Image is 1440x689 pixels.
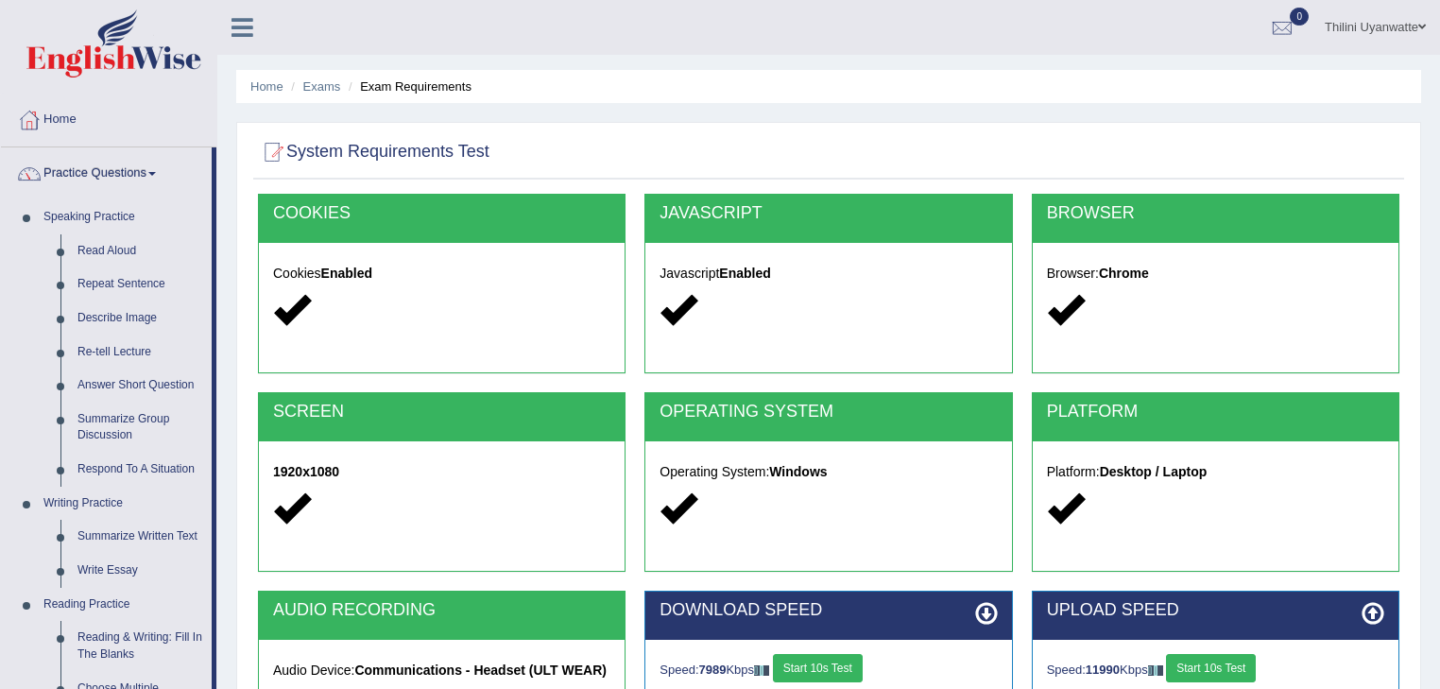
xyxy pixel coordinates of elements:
[321,266,372,281] strong: Enabled
[719,266,770,281] strong: Enabled
[69,453,212,487] a: Respond To A Situation
[273,403,610,422] h2: SCREEN
[1099,266,1149,281] strong: Chrome
[1047,204,1384,223] h2: BROWSER
[1086,663,1120,677] strong: 11990
[660,601,997,620] h2: DOWNLOAD SPEED
[69,621,212,671] a: Reading & Writing: Fill In The Blanks
[1148,665,1163,676] img: ajax-loader-fb-connection.gif
[769,464,827,479] strong: Windows
[273,267,610,281] h5: Cookies
[1047,403,1384,422] h2: PLATFORM
[250,79,283,94] a: Home
[1047,465,1384,479] h5: Platform:
[1100,464,1208,479] strong: Desktop / Laptop
[773,654,863,682] button: Start 10s Test
[754,665,769,676] img: ajax-loader-fb-connection.gif
[699,663,727,677] strong: 7989
[1,94,216,141] a: Home
[660,654,997,687] div: Speed: Kbps
[1047,601,1384,620] h2: UPLOAD SPEED
[1047,267,1384,281] h5: Browser:
[69,369,212,403] a: Answer Short Question
[69,267,212,301] a: Repeat Sentence
[660,403,997,422] h2: OPERATING SYSTEM
[273,464,339,479] strong: 1920x1080
[1047,654,1384,687] div: Speed: Kbps
[258,138,489,166] h2: System Requirements Test
[69,554,212,588] a: Write Essay
[69,403,212,453] a: Summarize Group Discussion
[1290,8,1309,26] span: 0
[354,663,607,678] strong: Communications - Headset (ULT WEAR)
[69,520,212,554] a: Summarize Written Text
[303,79,341,94] a: Exams
[273,663,610,678] h5: Audio Device:
[273,204,610,223] h2: COOKIES
[35,200,212,234] a: Speaking Practice
[1166,654,1256,682] button: Start 10s Test
[344,78,471,95] li: Exam Requirements
[69,234,212,268] a: Read Aloud
[69,336,212,370] a: Re-tell Lecture
[35,487,212,521] a: Writing Practice
[660,267,997,281] h5: Javascript
[69,301,212,336] a: Describe Image
[35,588,212,622] a: Reading Practice
[273,601,610,620] h2: AUDIO RECORDING
[660,465,997,479] h5: Operating System:
[1,147,212,195] a: Practice Questions
[660,204,997,223] h2: JAVASCRIPT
